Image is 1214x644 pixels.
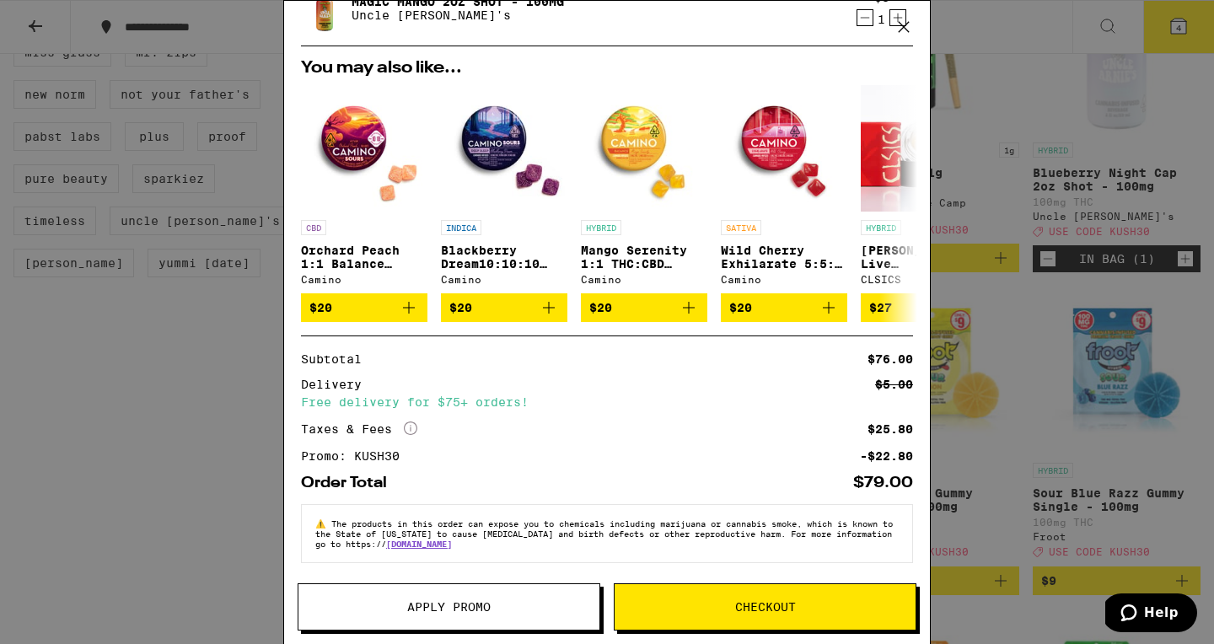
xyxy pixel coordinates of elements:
[441,244,567,271] p: Blackberry Dream10:10:10 Deep Sleep Gummies
[301,353,373,365] div: Subtotal
[861,274,987,285] div: CLSICS
[721,85,847,212] img: Camino - Wild Cherry Exhilarate 5:5:5 Gummies
[301,85,427,293] a: Open page for Orchard Peach 1:1 Balance Sours Gummies from Camino
[861,220,901,235] p: HYBRID
[301,85,427,212] img: Camino - Orchard Peach 1:1 Balance Sours Gummies
[869,301,892,314] span: $27
[301,293,427,322] button: Add to bag
[407,601,491,613] span: Apply Promo
[861,293,987,322] button: Add to bag
[301,475,399,491] div: Order Total
[589,301,612,314] span: $20
[721,293,847,322] button: Add to bag
[721,274,847,285] div: Camino
[301,244,427,271] p: Orchard Peach 1:1 Balance [PERSON_NAME] Gummies
[301,60,913,77] h2: You may also like...
[315,518,893,549] span: The products in this order can expose you to chemicals including marijuana or cannabis smoke, whi...
[581,274,707,285] div: Camino
[581,85,707,293] a: Open page for Mango Serenity 1:1 THC:CBD Gummies from Camino
[298,583,600,631] button: Apply Promo
[386,539,452,549] a: [DOMAIN_NAME]
[449,301,472,314] span: $20
[721,220,761,235] p: SATIVA
[309,301,332,314] span: $20
[581,220,621,235] p: HYBRID
[301,378,373,390] div: Delivery
[581,244,707,271] p: Mango Serenity 1:1 THC:CBD Gummies
[861,85,987,212] img: CLSICS - Kimbo Slice Live Rosin - 1g
[581,293,707,322] button: Add to bag
[721,244,847,271] p: Wild Cherry Exhilarate 5:5:5 Gummies
[875,378,913,390] div: $5.00
[729,301,752,314] span: $20
[352,8,564,22] p: Uncle [PERSON_NAME]'s
[861,244,987,271] p: [PERSON_NAME] Live [PERSON_NAME] - 1g
[860,450,913,462] div: -$22.80
[857,9,873,26] button: Decrement
[868,423,913,435] div: $25.80
[614,583,916,631] button: Checkout
[581,85,707,212] img: Camino - Mango Serenity 1:1 THC:CBD Gummies
[853,475,913,491] div: $79.00
[441,85,567,293] a: Open page for Blackberry Dream10:10:10 Deep Sleep Gummies from Camino
[315,518,331,529] span: ⚠️
[301,274,427,285] div: Camino
[301,450,411,462] div: Promo: KUSH30
[721,85,847,293] a: Open page for Wild Cherry Exhilarate 5:5:5 Gummies from Camino
[861,85,987,293] a: Open page for Kimbo Slice Live Rosin - 1g from CLSICS
[441,274,567,285] div: Camino
[441,220,481,235] p: INDICA
[868,353,913,365] div: $76.00
[874,13,889,26] div: 1
[441,293,567,322] button: Add to bag
[441,85,567,212] img: Camino - Blackberry Dream10:10:10 Deep Sleep Gummies
[301,220,326,235] p: CBD
[301,396,913,408] div: Free delivery for $75+ orders!
[735,601,796,613] span: Checkout
[1105,593,1197,636] iframe: Opens a widget where you can find more information
[301,421,417,437] div: Taxes & Fees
